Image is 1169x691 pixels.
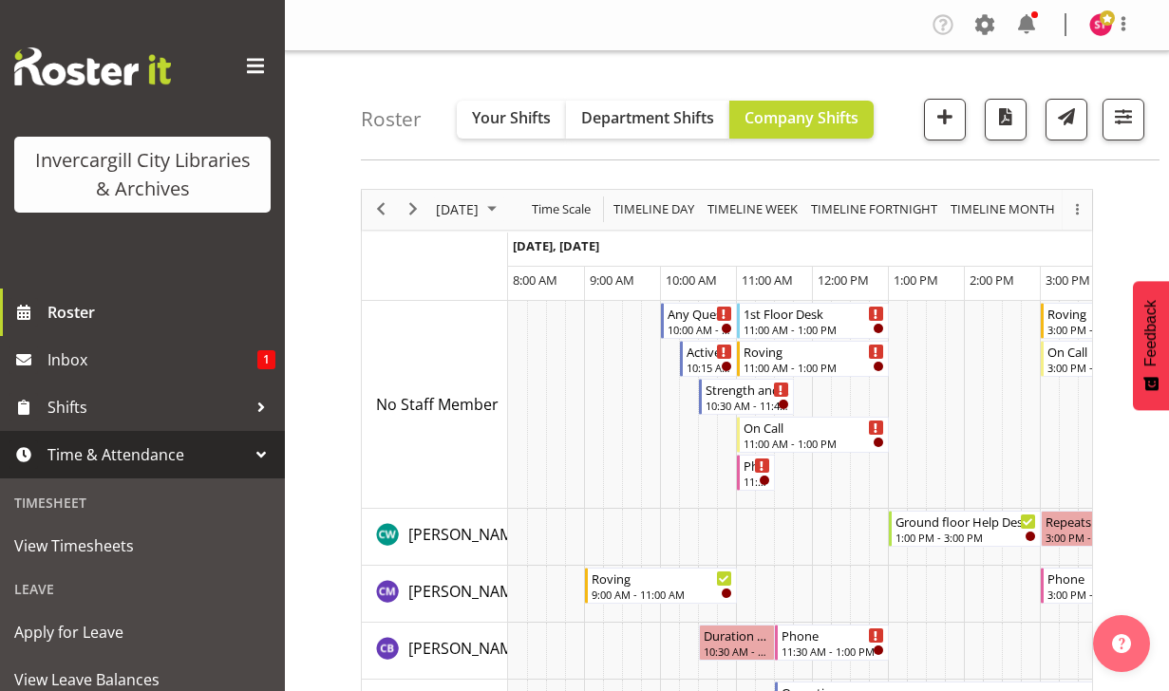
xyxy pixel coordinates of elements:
div: 10:00 AM - 11:00 AM [668,322,732,337]
button: Feedback - Show survey [1133,281,1169,410]
div: Timesheet [5,483,280,522]
span: Feedback [1142,300,1160,366]
button: Next [401,197,426,221]
div: next period [397,190,429,230]
span: [PERSON_NAME] [408,581,526,602]
h4: Roster [361,108,422,130]
div: No Staff Member"s event - Strength and Balance Begin From Tuesday, October 14, 2025 at 10:30:00 A... [699,379,794,415]
span: Timeline Month [949,197,1057,221]
span: Shifts [47,393,247,421]
button: Filter Shifts [1103,99,1144,140]
span: Apply for Leave [14,618,271,646]
div: No Staff Member"s event - Roving Begin From Tuesday, October 14, 2025 at 11:00:00 AM GMT+13:00 En... [737,341,889,377]
button: Send a list of all shifts for the selected filtered period to all rostered employees. [1046,99,1087,140]
img: saniya-thompson11688.jpg [1089,13,1112,36]
div: 11:00 AM - 1:00 PM [744,322,884,337]
button: Time Scale [529,197,594,221]
a: View Timesheets [5,522,280,570]
span: View Timesheets [14,532,271,560]
div: Invercargill City Libraries & Archives [33,146,252,203]
span: Timeline Week [706,197,800,221]
div: 1st Floor Desk [744,304,884,323]
a: [PERSON_NAME] [408,580,526,603]
div: October 14, 2025 [429,190,508,230]
div: No Staff Member"s event - Any Questions Begin From Tuesday, October 14, 2025 at 10:00:00 AM GMT+1... [661,303,737,339]
div: Ground floor Help Desk [896,512,1036,531]
div: Active Rhyming [687,342,732,361]
div: 11:00 AM - 1:00 PM [744,436,884,451]
a: No Staff Member [376,393,499,416]
button: Timeline Day [611,197,698,221]
div: No Staff Member"s event - Phone Begin From Tuesday, October 14, 2025 at 11:00:00 AM GMT+13:00 End... [737,455,775,491]
div: Any Questions [668,304,732,323]
span: 9:00 AM [590,271,634,289]
button: Fortnight [808,197,941,221]
div: Phone [744,456,770,475]
span: [PERSON_NAME] [408,524,526,545]
span: Inbox [47,345,257,374]
span: 8:00 AM [513,271,557,289]
span: 11:00 AM [742,271,793,289]
div: previous period [365,190,397,230]
div: Leave [5,570,280,608]
td: Chamique Mamolo resource [362,566,508,623]
span: Roster [47,298,275,327]
div: 3:00 PM - 4:00 PM [1046,530,1112,545]
div: No Staff Member"s event - 1st Floor Desk Begin From Tuesday, October 14, 2025 at 11:00:00 AM GMT+... [737,303,889,339]
button: Timeline Week [705,197,801,221]
div: 10:30 AM - 11:30 AM [704,644,770,659]
div: Repeats every [DATE] - [PERSON_NAME] [1046,512,1112,531]
button: Your Shifts [457,101,566,139]
span: Company Shifts [745,107,858,128]
div: 11:00 AM - 11:30 AM [744,474,770,489]
div: No Staff Member"s event - On Call Begin From Tuesday, October 14, 2025 at 11:00:00 AM GMT+13:00 E... [737,417,889,453]
div: Chamique Mamolo"s event - Roving Begin From Tuesday, October 14, 2025 at 9:00:00 AM GMT+13:00 End... [585,568,737,604]
span: Your Shifts [472,107,551,128]
div: 11:30 AM - 1:00 PM [782,644,884,659]
div: Duration 1 hours - [PERSON_NAME] [704,626,770,644]
button: Add a new shift [924,99,966,140]
button: Department Shifts [566,101,729,139]
div: On Call [744,418,884,437]
td: Chris Broad resource [362,623,508,680]
a: Apply for Leave [5,608,280,656]
button: Timeline Month [948,197,1059,221]
span: Department Shifts [581,107,714,128]
a: [PERSON_NAME] [408,637,526,660]
span: Timeline Day [612,197,696,221]
div: Strength and Balance [706,380,789,399]
div: Chris Broad"s event - Duration 1 hours - Chris Broad Begin From Tuesday, October 14, 2025 at 10:3... [699,625,775,661]
div: Chris Broad"s event - Phone Begin From Tuesday, October 14, 2025 at 11:30:00 AM GMT+13:00 Ends At... [775,625,889,661]
div: Catherine Wilson"s event - Ground floor Help Desk Begin From Tuesday, October 14, 2025 at 1:00:00... [889,511,1041,547]
div: Phone [782,626,884,644]
div: 10:30 AM - 11:45 AM [706,398,789,413]
div: No Staff Member"s event - Active Rhyming Begin From Tuesday, October 14, 2025 at 10:15:00 AM GMT+... [680,341,737,377]
span: Time Scale [530,197,593,221]
span: [PERSON_NAME] [408,638,526,659]
div: 11:00 AM - 1:00 PM [744,360,884,375]
span: 1:00 PM [894,271,938,289]
span: Time & Attendance [47,440,247,469]
button: October 2025 [433,197,505,221]
button: Download a PDF of the roster for the current day [985,99,1027,140]
span: 12:00 PM [818,271,869,289]
div: overflow [1062,190,1092,230]
span: 10:00 AM [666,271,717,289]
a: [PERSON_NAME] [408,523,526,546]
span: Timeline Fortnight [809,197,939,221]
span: [DATE] [434,197,481,221]
button: Previous [368,197,394,221]
span: 1 [257,350,275,369]
div: Roving [592,569,732,588]
div: 1:00 PM - 3:00 PM [896,530,1036,545]
button: Company Shifts [729,101,874,139]
span: No Staff Member [376,394,499,415]
div: Roving [744,342,884,361]
span: 3:00 PM [1046,271,1090,289]
div: 10:15 AM - 11:00 AM [687,360,732,375]
div: 9:00 AM - 11:00 AM [592,587,732,602]
td: Catherine Wilson resource [362,509,508,566]
td: No Staff Member resource [362,301,508,509]
div: Catherine Wilson"s event - Repeats every tuesday - Catherine Wilson Begin From Tuesday, October 1... [1041,511,1117,547]
span: 2:00 PM [970,271,1014,289]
